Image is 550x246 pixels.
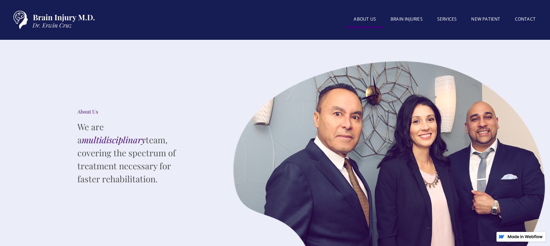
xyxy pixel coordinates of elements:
div: About Us [77,108,186,115]
p: We are a team, covering the spectrum of treatment necessary for faster rehabilitation. [77,120,186,185]
em: multidisciplinary [82,134,146,145]
a: home [7,7,98,33]
a: Contact [508,12,543,26]
img: Made in Webflow [507,235,543,238]
a: BRAIN INJURIES [383,12,430,26]
a: New patient [464,12,507,26]
a: About US [346,12,383,28]
a: SERVICES [430,12,464,26]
